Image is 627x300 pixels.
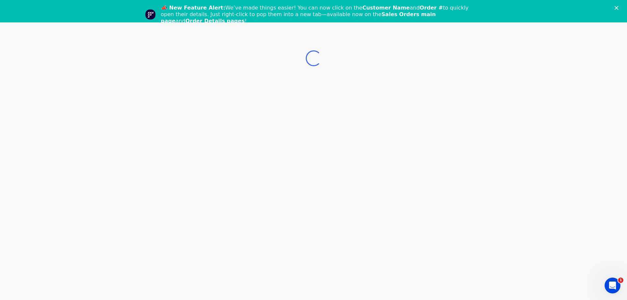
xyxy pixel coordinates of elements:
[605,278,620,293] iframe: Intercom live chat
[362,5,410,11] b: Customer Name
[161,5,225,11] b: 📣 New Feature Alert:
[161,5,472,24] div: We’ve made things easier! You can now click on the and to quickly open their details. Just right-...
[614,6,621,10] div: Close
[145,9,156,20] img: Profile image for Team
[618,278,623,283] span: 1
[420,5,443,11] b: Order #
[185,18,245,24] b: Order Details pages
[161,11,436,24] b: Sales Orders main page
